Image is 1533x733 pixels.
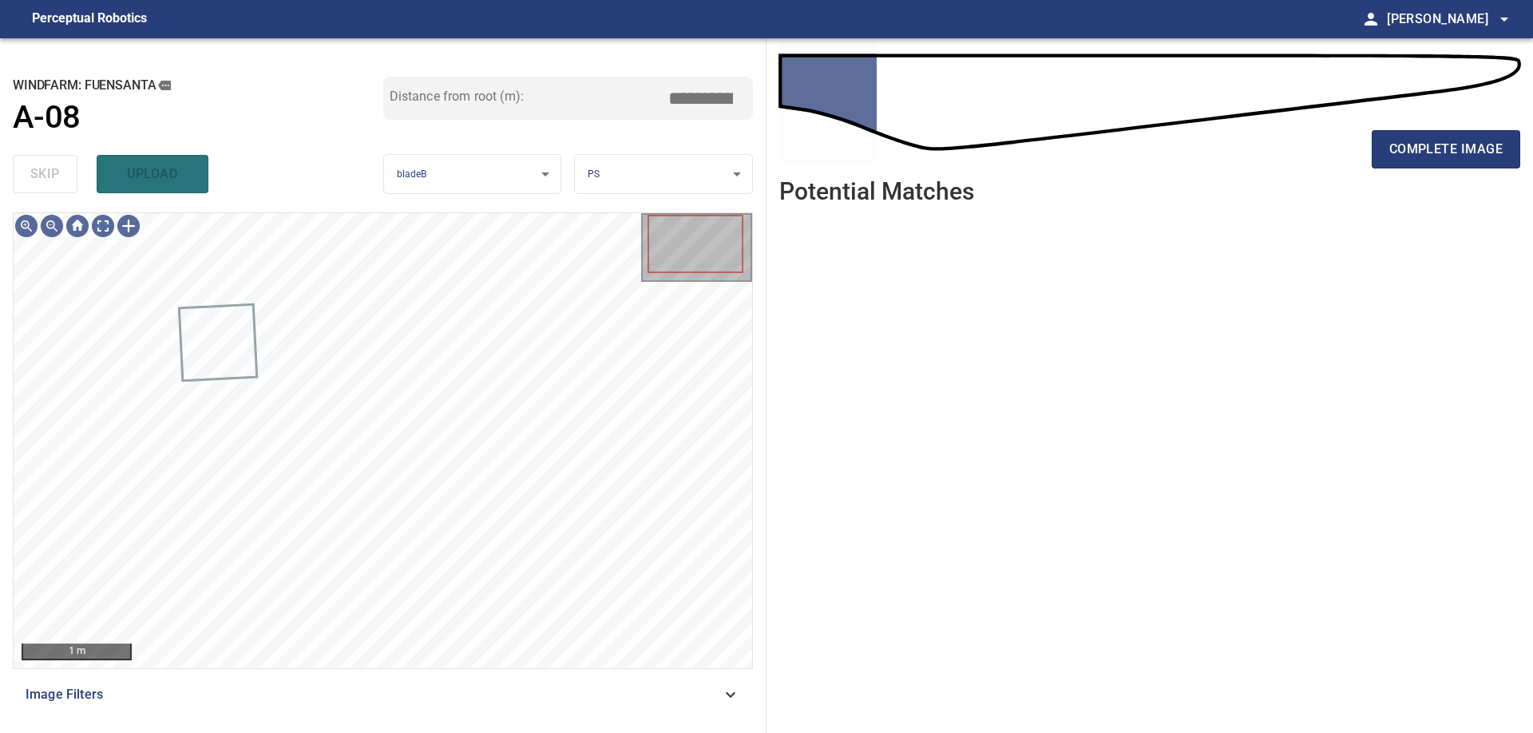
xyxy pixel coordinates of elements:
[588,168,600,180] span: PS
[14,213,39,239] div: Zoom in
[384,154,561,195] div: bladeB
[779,178,974,204] h2: Potential Matches
[13,77,383,94] h2: windfarm: Fuensanta
[1380,3,1514,35] button: [PERSON_NAME]
[390,90,524,103] label: Distance from root (m):
[1361,10,1380,29] span: person
[39,213,65,239] div: Zoom out
[116,213,141,239] div: Toggle selection
[156,77,173,94] button: copy message details
[1372,130,1520,168] button: complete image
[13,676,753,714] div: Image Filters
[575,154,752,195] div: PS
[13,99,81,137] h1: A-08
[1389,138,1503,160] span: complete image
[13,99,383,137] a: A-08
[1495,10,1514,29] span: arrow_drop_down
[397,168,427,180] span: bladeB
[26,685,721,704] span: Image Filters
[32,6,147,32] figcaption: Perceptual Robotics
[1387,8,1514,30] span: [PERSON_NAME]
[65,213,90,239] div: Go home
[90,213,116,239] div: Toggle full page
